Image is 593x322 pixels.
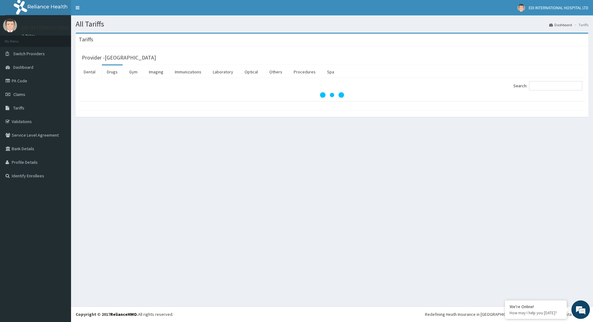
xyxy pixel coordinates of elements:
a: Optical [240,65,263,78]
svg: audio-loading [320,83,344,107]
h3: Tariffs [79,37,93,42]
p: EDI INTERNATIONAL HOSPITAL LTD [22,25,105,31]
label: Search: [513,81,582,90]
span: Tariffs [13,105,24,111]
li: Tariffs [573,22,588,27]
h3: Provider - [GEOGRAPHIC_DATA] [82,55,156,60]
img: User Image [3,19,17,32]
span: Switch Providers [13,51,45,56]
strong: Copyright © 2017 . [76,312,138,317]
p: How may I help you today? [510,310,562,316]
div: We're Online! [510,304,562,309]
a: Imaging [144,65,168,78]
a: Dental [79,65,100,78]
a: Immunizations [170,65,206,78]
a: Online [22,34,36,38]
a: Drugs [102,65,123,78]
span: Claims [13,92,25,97]
a: Laboratory [208,65,238,78]
a: Procedures [289,65,321,78]
span: Dashboard [13,64,33,70]
img: User Image [517,4,525,12]
a: Others [264,65,287,78]
input: Search: [529,81,582,90]
div: Redefining Heath Insurance in [GEOGRAPHIC_DATA] using Telemedicine and Data Science! [425,311,588,317]
a: Spa [322,65,339,78]
h1: All Tariffs [76,20,588,28]
footer: All rights reserved. [71,306,593,322]
a: RelianceHMO [110,312,137,317]
a: Gym [124,65,142,78]
span: EDI INTERNATIONAL HOSPITAL LTD [529,5,588,10]
a: Dashboard [549,22,572,27]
